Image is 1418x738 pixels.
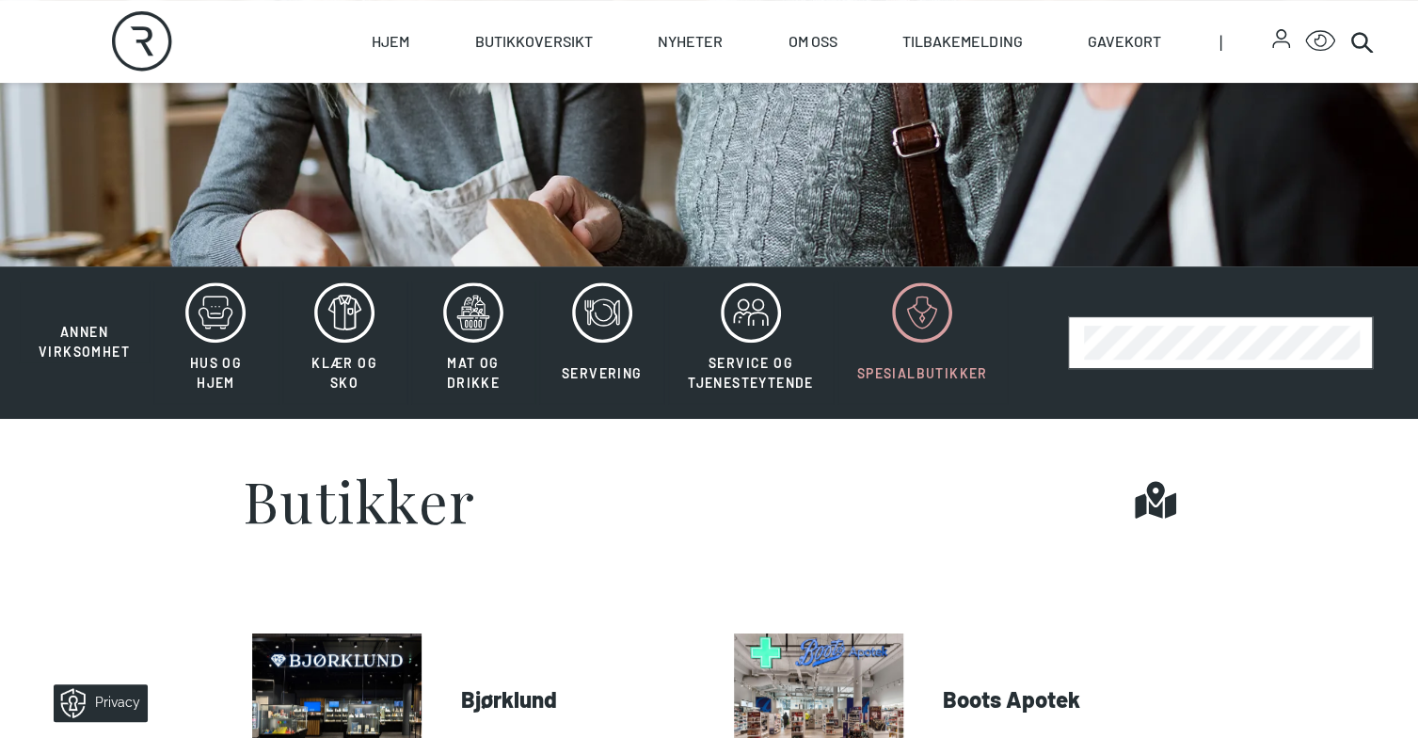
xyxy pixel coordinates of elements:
button: Servering [539,281,664,404]
iframe: Manage Preferences [19,678,172,729]
button: Service og tjenesteytende [668,281,834,404]
button: Open Accessibility Menu [1305,26,1335,56]
button: Spesialbutikker [837,281,1008,404]
button: Klær og sko [282,281,407,404]
span: Hus og hjem [190,355,242,391]
button: Hus og hjem [153,281,279,404]
span: Klær og sko [311,355,377,391]
h1: Butikker [243,472,476,528]
span: Servering [562,365,643,381]
span: Annen virksomhet [39,324,130,360]
button: Mat og drikke [411,281,536,404]
span: Spesialbutikker [857,365,988,381]
span: Service og tjenesteytende [688,355,814,391]
button: Annen virksomhet [19,281,150,362]
span: Mat og drikke [447,355,500,391]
